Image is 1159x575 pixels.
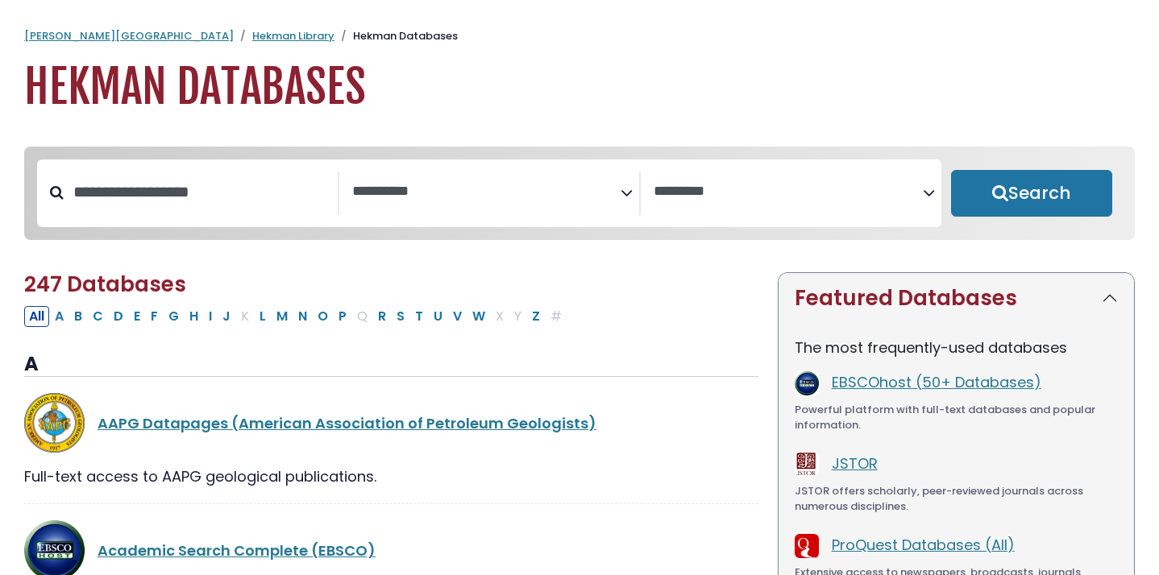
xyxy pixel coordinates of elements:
input: Search database by title or keyword [64,179,338,205]
nav: breadcrumb [24,28,1135,44]
li: Hekman Databases [334,28,458,44]
button: Filter Results I [204,306,217,327]
h3: A [24,353,758,377]
h1: Hekman Databases [24,60,1135,114]
textarea: Search [654,184,923,201]
div: Alpha-list to filter by first letter of database name [24,305,568,325]
a: Academic Search Complete (EBSCO) [98,540,376,561]
button: Filter Results F [146,306,163,327]
div: Powerful platform with full-text databases and popular information. [795,402,1118,433]
button: Filter Results P [334,306,351,327]
button: Filter Results H [185,306,203,327]
a: JSTOR [832,453,878,474]
p: The most frequently-used databases [795,337,1118,358]
button: Filter Results R [373,306,391,327]
button: Filter Results D [109,306,128,327]
button: Filter Results A [50,306,69,327]
button: All [24,306,49,327]
button: Filter Results E [129,306,145,327]
textarea: Search [352,184,621,201]
button: Filter Results L [255,306,271,327]
button: Filter Results M [272,306,293,327]
button: Featured Databases [779,273,1134,324]
button: Filter Results T [410,306,428,327]
button: Filter Results J [218,306,235,327]
button: Filter Results S [392,306,409,327]
button: Submit for Search Results [951,170,1112,217]
button: Filter Results C [88,306,108,327]
button: Filter Results B [69,306,87,327]
span: 247 Databases [24,270,186,299]
button: Filter Results G [164,306,184,327]
button: Filter Results Z [527,306,545,327]
button: Filter Results O [313,306,333,327]
a: EBSCOhost (50+ Databases) [832,372,1041,392]
button: Filter Results V [448,306,467,327]
a: Hekman Library [252,28,334,43]
div: JSTOR offers scholarly, peer-reviewed journals across numerous disciplines. [795,483,1118,515]
button: Filter Results U [429,306,447,327]
a: ProQuest Databases (All) [832,535,1015,555]
button: Filter Results W [467,306,490,327]
a: AAPG Datapages (American Association of Petroleum Geologists) [98,413,596,433]
a: [PERSON_NAME][GEOGRAPHIC_DATA] [24,28,234,43]
button: Filter Results N [293,306,312,327]
nav: Search filters [24,147,1135,240]
div: Full-text access to AAPG geological publications. [24,465,758,487]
